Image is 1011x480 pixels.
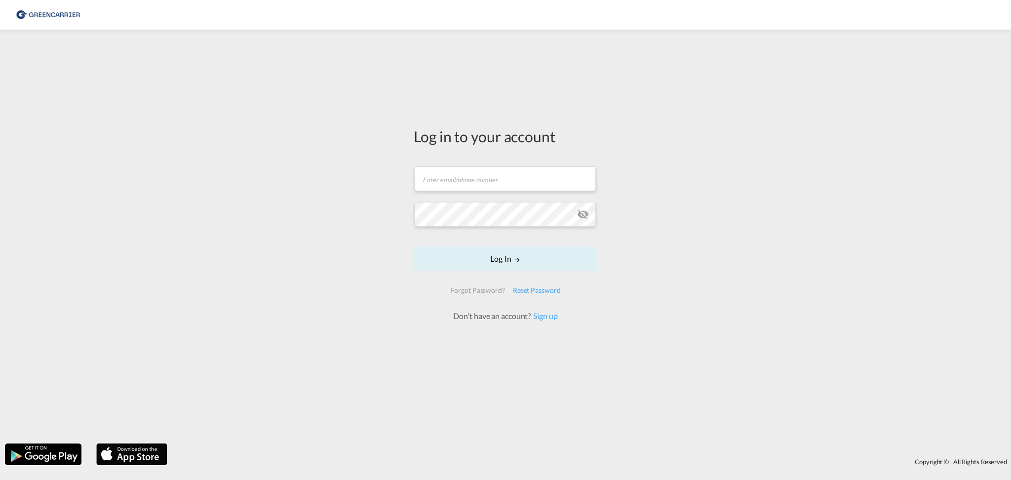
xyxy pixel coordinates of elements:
img: 8cf206808afe11efa76fcd1e3d746489.png [15,4,81,26]
div: Don't have an account? [442,311,568,321]
img: google.png [4,442,82,466]
a: Sign up [531,311,557,320]
div: Log in to your account [414,126,597,147]
md-icon: icon-eye-off [577,208,589,220]
div: Forgot Password? [446,281,508,299]
img: apple.png [95,442,168,466]
div: Copyright © . All Rights Reserved [172,453,1011,470]
input: Enter email/phone number [415,166,596,191]
div: Reset Password [509,281,565,299]
button: LOGIN [414,246,597,271]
